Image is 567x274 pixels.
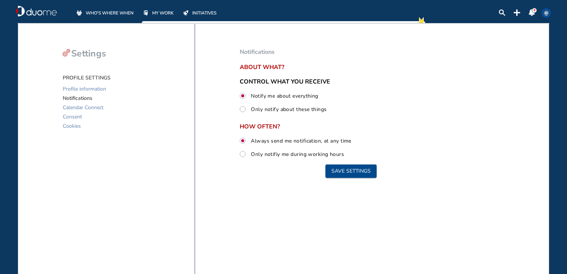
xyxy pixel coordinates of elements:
label: Notify me about everything [249,91,318,101]
img: mywork-off.f8bf6c09.svg [144,10,148,16]
img: new-notification.cd065810.svg [417,15,425,27]
span: PROFILE SETTINGS [63,74,111,81]
span: WHO'S WHERE WHEN [86,9,134,17]
span: AE [543,10,549,16]
span: Calendar Connect [63,103,104,112]
div: search-lens [499,9,505,16]
div: duome-logo-whitelogo [16,6,57,17]
a: INITIATIVES [182,9,216,17]
img: duome-logo-whitelogo.b0ca3abf.svg [16,6,57,17]
img: settings-cog-red.d5cea378.svg [63,49,70,56]
span: Profile information [63,84,106,94]
label: Only notifiy me during working hours [249,149,344,159]
a: WHO'S WHERE WHEN [75,9,134,17]
div: mywork-off [142,9,150,17]
label: Always send me notification, at any time [249,136,351,146]
div: whoswherewhen-off [75,9,83,17]
img: plus-topbar.b126d2c6.svg [514,9,520,16]
img: notification-panel-on.a48c1939.svg [528,9,535,16]
div: settings-cog-red [63,49,70,56]
img: search-lens.23226280.svg [499,9,505,16]
img: whoswherewhen-off.a3085474.svg [76,10,82,16]
img: initiatives-off.b77ef7b9.svg [183,10,189,16]
div: initiatives-off [182,9,190,17]
span: Notifications [240,48,275,56]
span: HOW OFTEN? [240,123,462,130]
a: duome-logo-whitelogologo-notext [16,6,57,17]
div: notification-panel-on [528,9,535,16]
span: About what? [240,64,462,71]
span: Cookies [63,121,81,131]
span: CONTROL WHAT YOU RECEIVE [240,78,330,86]
span: Consent [63,112,82,121]
label: Only notify about these things [249,104,327,114]
span: 0 [534,8,535,12]
span: Notifications [63,94,92,103]
a: MY WORK [142,9,174,17]
div: plus-topbar [514,9,520,16]
button: Save settings [325,164,377,178]
span: Settings [71,48,106,59]
div: new-notification [417,15,425,27]
span: MY WORK [152,9,174,17]
span: INITIATIVES [192,9,216,17]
